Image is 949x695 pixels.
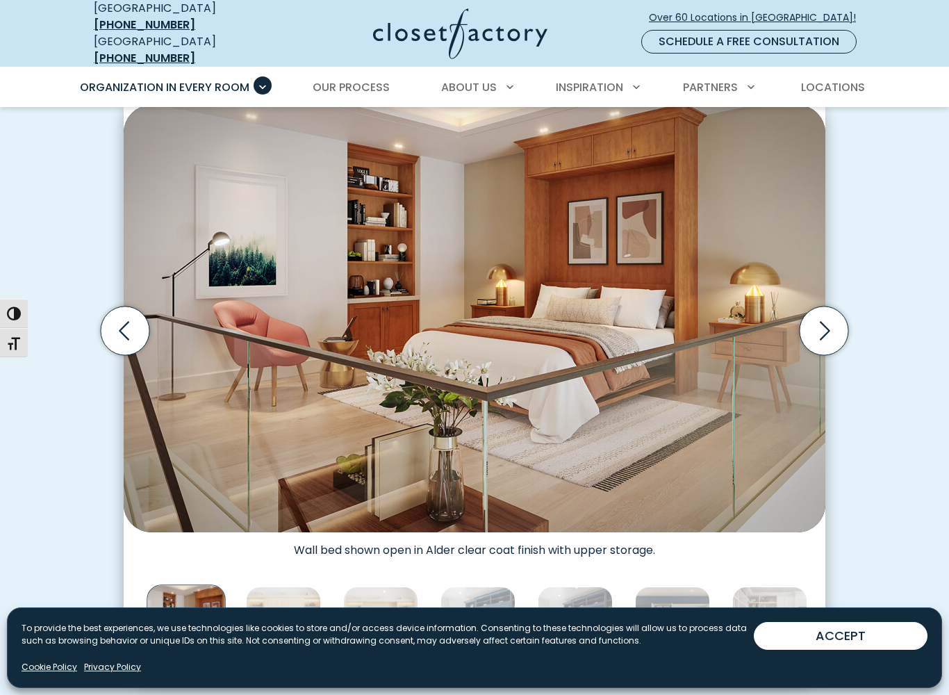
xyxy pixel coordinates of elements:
[649,10,867,25] span: Over 60 Locations in [GEOGRAPHIC_DATA]!
[94,50,195,66] a: [PHONE_NUMBER]
[70,68,879,107] nav: Primary Menu
[732,587,807,662] img: Wall bed built into shaker cabinetry in office, includes crown molding and goose neck lighting.
[556,79,623,95] span: Inspiration
[246,587,321,662] img: Light woodgrain wall bed closed with flanking green drawer units and open shelving for accessorie...
[22,622,754,647] p: To provide the best experiences, we use technologies like cookies to store and/or access device i...
[373,8,547,59] img: Closet Factory Logo
[95,301,155,361] button: Previous slide
[94,33,264,67] div: [GEOGRAPHIC_DATA]
[801,79,865,95] span: Locations
[538,587,613,662] img: Navy blue built-in wall bed with surrounding bookcases and upper storage
[343,587,418,662] img: Light wood wall bed open with custom green side drawers and open bookshelves
[124,105,825,532] img: Wall bed shown open in Alder clear coat finish with upper storage.
[84,661,141,673] a: Privacy Policy
[683,79,738,95] span: Partners
[440,587,515,662] img: Custom wall bed cabinetry in navy blue with built-in bookshelves and concealed bed
[124,532,825,557] figcaption: Wall bed shown open in Alder clear coat finish with upper storage.
[80,79,249,95] span: Organization in Every Room
[648,6,868,30] a: Over 60 Locations in [GEOGRAPHIC_DATA]!
[441,79,497,95] span: About Us
[22,661,77,673] a: Cookie Policy
[147,584,225,663] img: Wall bed shown open in Alder clear coat finish with upper storage.
[313,79,390,95] span: Our Process
[635,587,710,662] img: Wall bed with integrated work station, goose neck lighting, LED hanging rods, and dual-tone cabin...
[641,30,857,54] a: Schedule a Free Consultation
[754,622,927,650] button: ACCEPT
[94,17,195,33] a: [PHONE_NUMBER]
[794,301,854,361] button: Next slide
